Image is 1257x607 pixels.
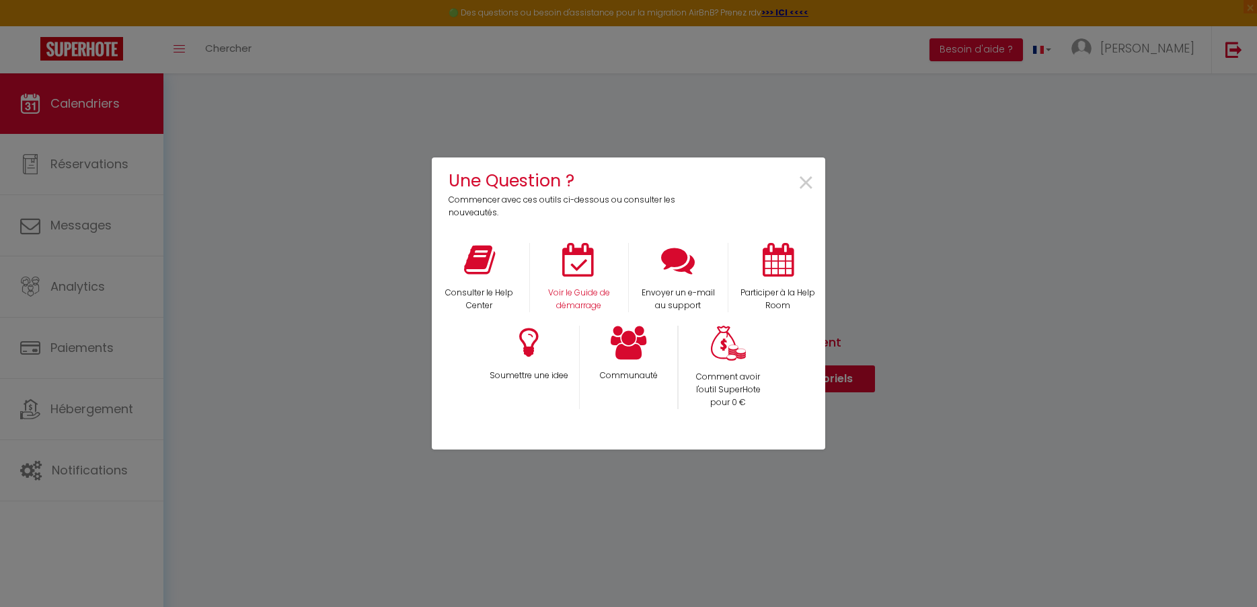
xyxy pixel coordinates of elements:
p: Participer à la Help Room [737,287,818,312]
p: Comment avoir l'outil SuperHote pour 0 € [688,371,769,409]
h4: Une Question ? [449,168,685,194]
p: Communauté [588,369,669,382]
span: × [797,162,815,205]
p: Voir le Guide de démarrage [539,287,619,312]
button: Close [797,168,815,199]
p: Consulter le Help Center [439,287,521,312]
p: Envoyer un e-mail au support [638,287,720,312]
p: Soumettre une idee [488,369,570,382]
p: Commencer avec ces outils ci-dessous ou consulter les nouveautés. [449,194,685,219]
img: Money bag [711,326,746,361]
